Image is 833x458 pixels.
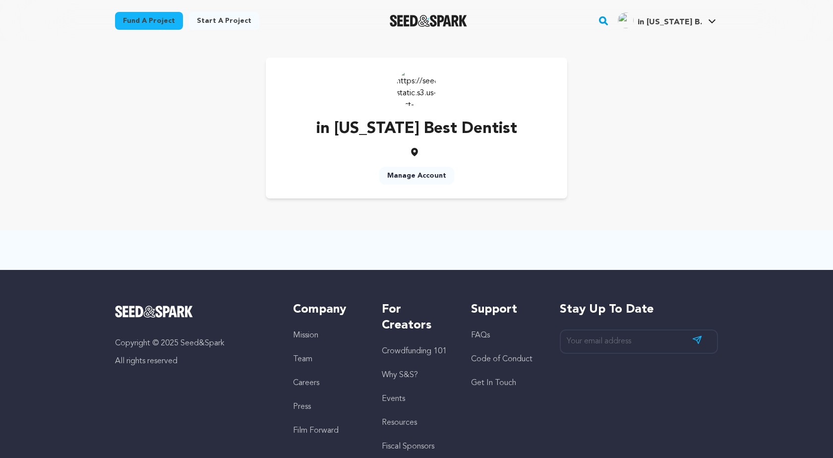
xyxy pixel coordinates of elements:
[379,167,454,185] a: Manage Account
[293,403,311,411] a: Press
[560,329,718,354] input: Your email address
[382,443,434,451] a: Fiscal Sponsors
[560,302,718,318] h5: Stay up to date
[471,302,540,318] h5: Support
[115,12,183,30] a: Fund a project
[293,331,318,339] a: Mission
[382,395,405,403] a: Events
[115,337,273,349] p: Copyright © 2025 Seed&Spark
[382,347,447,355] a: Crowdfunding 101
[471,379,516,387] a: Get In Touch
[293,427,339,435] a: Film Forward
[316,117,517,141] p: in [US_STATE] Best Dentist
[618,12,634,28] img: ACg8ocLIMsbdzux5S_c1mgGax9Ro_4DdVwS8FVW1qeAGtybmv4fe=s96-c
[638,18,702,26] span: in [US_STATE] B.
[115,355,273,367] p: All rights reserved
[293,302,362,318] h5: Company
[115,306,273,318] a: Seed&Spark Homepage
[115,306,193,318] img: Seed&Spark Logo
[616,10,718,28] a: in Texas B.'s Profile
[293,379,319,387] a: Careers
[390,15,468,27] a: Seed&Spark Homepage
[189,12,259,30] a: Start a project
[471,355,533,363] a: Code of Conduct
[397,67,436,107] img: https://seedandspark-static.s3.us-east-2.amazonaws.com/images/User/002/310/351/medium/ACg8ocLIMsb...
[382,302,451,333] h5: For Creators
[471,331,490,339] a: FAQs
[390,15,468,27] img: Seed&Spark Logo Dark Mode
[382,419,417,427] a: Resources
[616,10,718,31] span: in Texas B.'s Profile
[382,371,418,379] a: Why S&S?
[293,355,312,363] a: Team
[618,12,702,28] div: in Texas B.'s Profile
